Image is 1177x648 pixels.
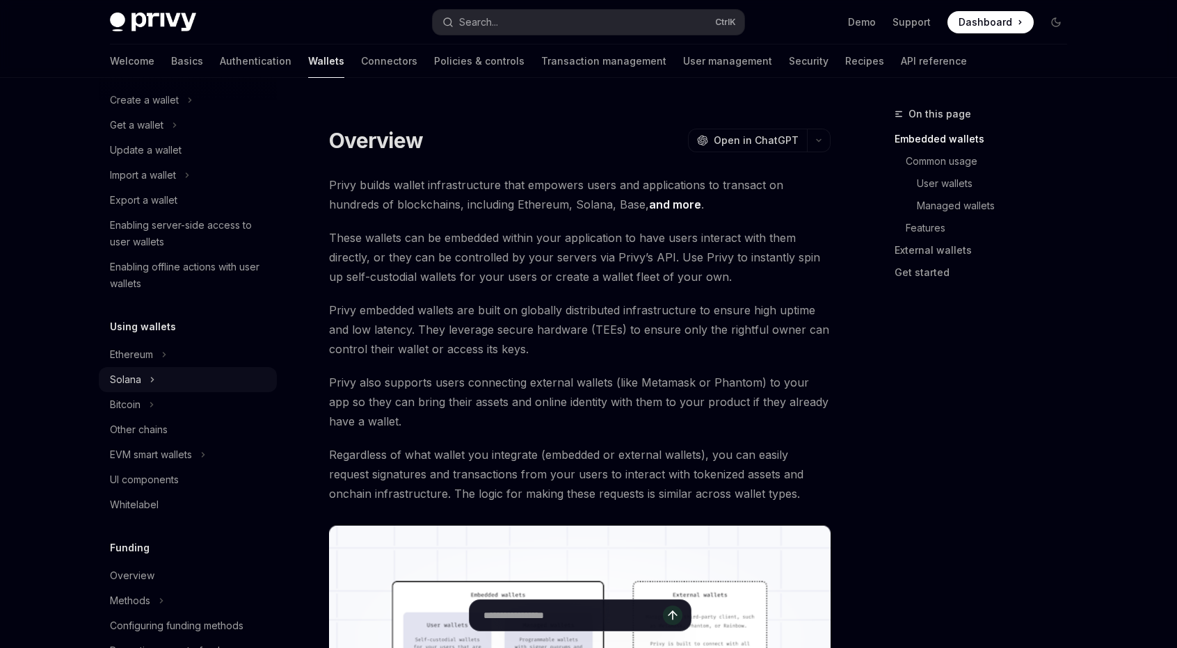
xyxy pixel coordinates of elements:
[459,14,498,31] div: Search...
[171,44,203,78] a: Basics
[895,261,1078,284] a: Get started
[220,44,291,78] a: Authentication
[688,129,807,152] button: Open in ChatGPT
[1045,11,1067,33] button: Toggle dark mode
[329,128,423,153] h1: Overview
[947,11,1034,33] a: Dashboard
[329,445,831,503] span: Regardless of what wallet you integrate (embedded or external wallets), you can easily request si...
[901,44,967,78] a: API reference
[361,44,417,78] a: Connectors
[329,175,831,214] span: Privy builds wallet infrastructure that empowers users and applications to transact on hundreds o...
[110,217,269,250] div: Enabling server-side access to user wallets
[906,217,1078,239] a: Features
[99,613,277,638] a: Configuring funding methods
[329,373,831,431] span: Privy also supports users connecting external wallets (like Metamask or Phantom) to your app so t...
[848,15,876,29] a: Demo
[99,254,277,296] a: Enabling offline actions with user wallets
[714,133,799,147] span: Open in ChatGPT
[110,617,243,634] div: Configuring funding methods
[110,92,179,108] div: Create a wallet
[895,239,1078,261] a: External wallets
[845,44,884,78] a: Recipes
[99,417,277,442] a: Other chains
[99,188,277,213] a: Export a wallet
[110,13,196,32] img: dark logo
[99,563,277,588] a: Overview
[110,421,168,438] div: Other chains
[110,446,192,463] div: EVM smart wallets
[110,540,150,556] h5: Funding
[917,172,1078,195] a: User wallets
[110,471,179,488] div: UI components
[715,17,736,28] span: Ctrl K
[110,142,182,159] div: Update a wallet
[329,228,831,286] span: These wallets can be embedded within your application to have users interact with them directly, ...
[959,15,1012,29] span: Dashboard
[110,346,153,363] div: Ethereum
[434,44,525,78] a: Policies & controls
[110,259,269,292] div: Enabling offline actions with user wallets
[99,213,277,254] a: Enabling server-side access to user wallets
[917,195,1078,217] a: Managed wallets
[110,371,141,388] div: Solana
[110,117,163,133] div: Get a wallet
[892,15,931,29] a: Support
[789,44,828,78] a: Security
[110,592,150,609] div: Methods
[110,496,159,513] div: Whitelabel
[663,606,682,625] button: Send message
[649,197,701,212] a: and more
[110,192,177,209] div: Export a wallet
[433,10,744,35] button: Search...CtrlK
[541,44,666,78] a: Transaction management
[908,106,971,122] span: On this page
[110,396,141,413] div: Bitcoin
[99,138,277,163] a: Update a wallet
[110,567,154,584] div: Overview
[99,467,277,492] a: UI components
[99,492,277,517] a: Whitelabel
[895,128,1078,150] a: Embedded wallets
[308,44,344,78] a: Wallets
[329,300,831,359] span: Privy embedded wallets are built on globally distributed infrastructure to ensure high uptime and...
[110,44,154,78] a: Welcome
[110,318,176,335] h5: Using wallets
[110,167,176,184] div: Import a wallet
[906,150,1078,172] a: Common usage
[683,44,772,78] a: User management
